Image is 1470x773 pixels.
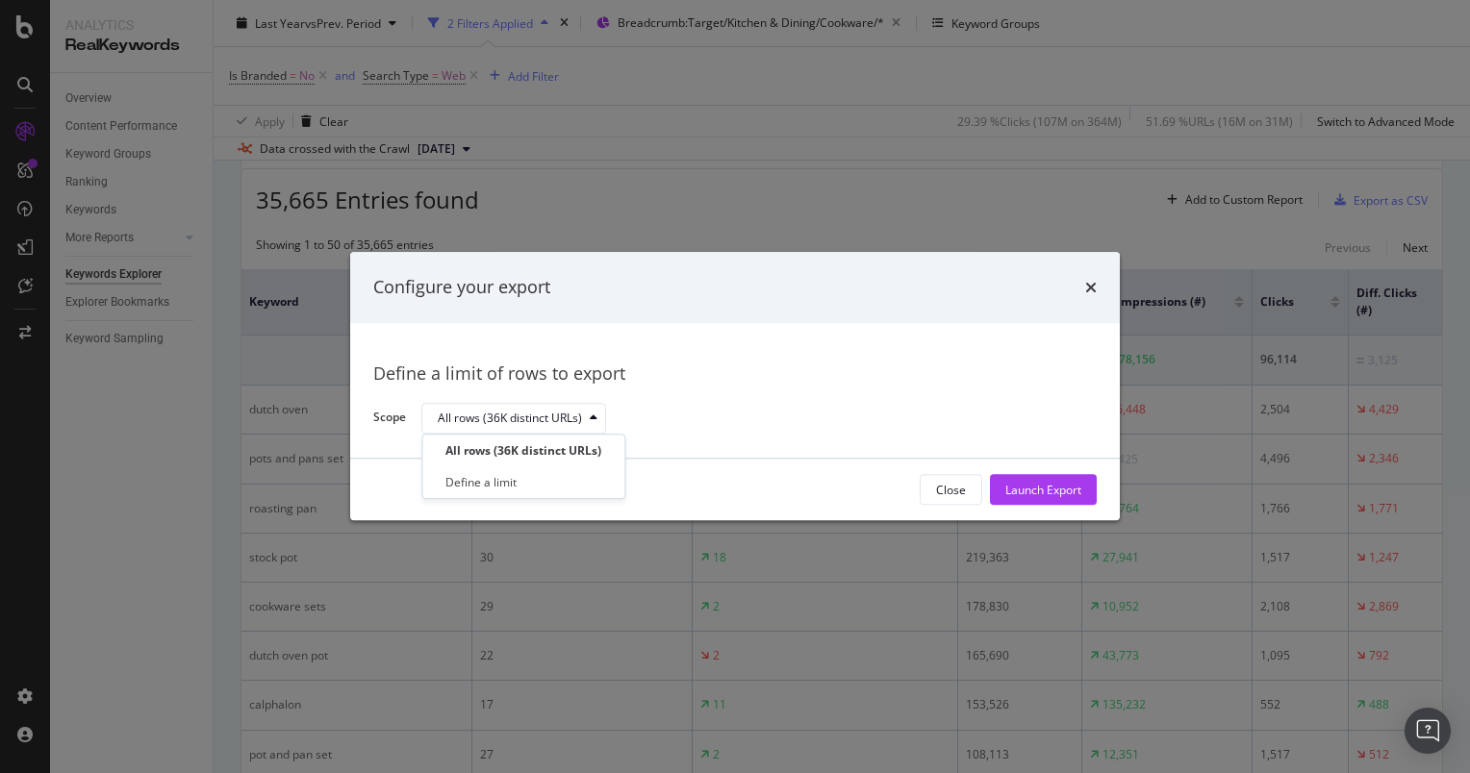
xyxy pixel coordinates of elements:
[421,403,606,434] button: All rows (36K distinct URLs)
[1005,482,1081,498] div: Launch Export
[373,275,550,300] div: Configure your export
[920,475,982,506] button: Close
[1405,708,1451,754] div: Open Intercom Messenger
[936,482,966,498] div: Close
[373,362,1097,386] div: Define a limit of rows to export
[438,412,582,424] div: All rows (36K distinct URLs)
[445,474,517,490] div: Define a limit
[445,442,601,459] div: All rows (36K distinct URLs)
[373,410,406,431] label: Scope
[990,475,1097,506] button: Launch Export
[1085,275,1097,300] div: times
[350,252,1120,520] div: modal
